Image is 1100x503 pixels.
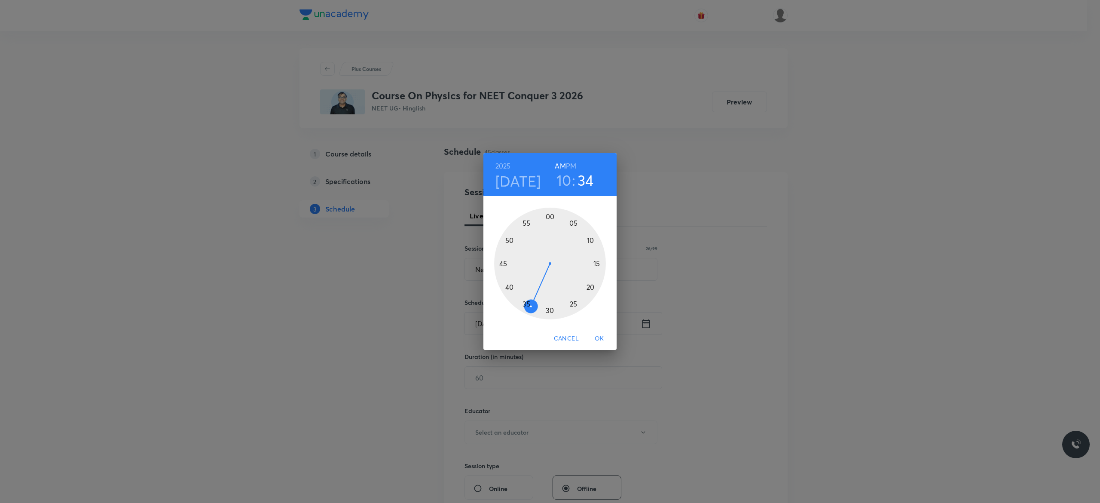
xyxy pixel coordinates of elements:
span: OK [589,333,610,344]
button: OK [586,331,613,347]
h3: : [572,171,575,189]
span: Cancel [554,333,579,344]
button: Cancel [550,331,582,347]
button: 2025 [495,160,511,172]
button: PM [566,160,576,172]
button: 10 [556,171,571,189]
button: 34 [577,171,594,189]
button: AM [555,160,565,172]
button: [DATE] [495,172,541,190]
